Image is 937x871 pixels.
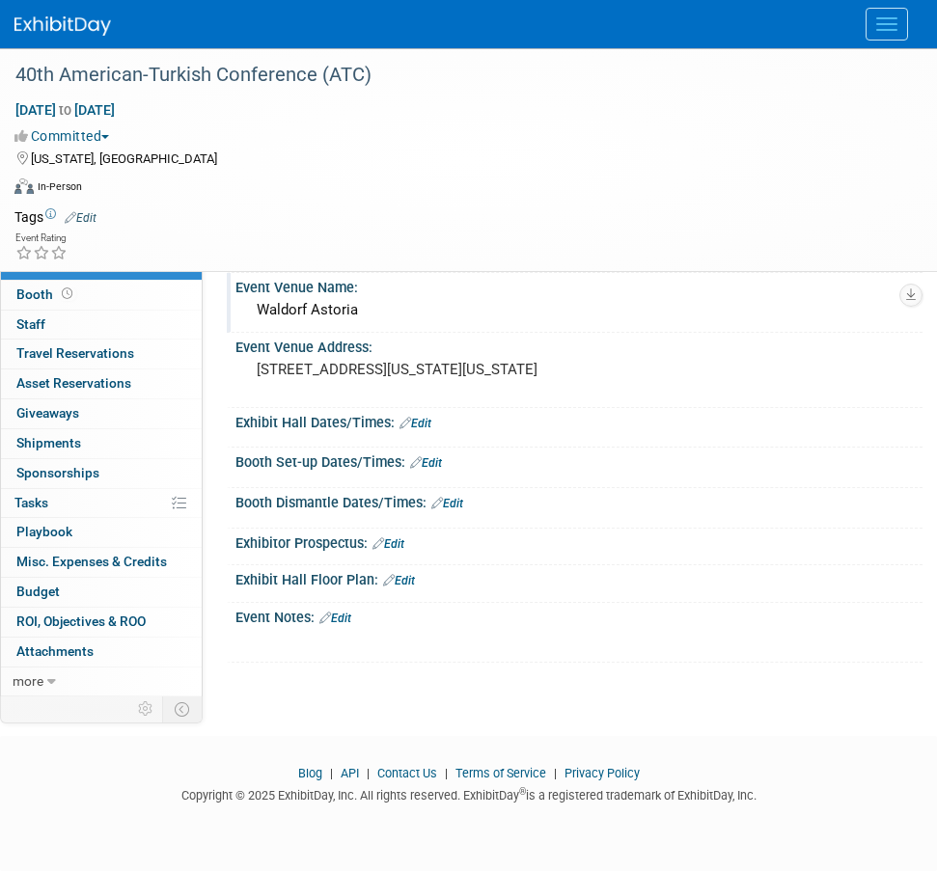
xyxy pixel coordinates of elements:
[1,399,202,428] a: Giveaways
[16,465,99,480] span: Sponsorships
[431,497,463,510] a: Edit
[13,673,43,689] span: more
[325,766,338,780] span: |
[16,286,76,302] span: Booth
[163,696,203,721] td: Toggle Event Tabs
[129,696,163,721] td: Personalize Event Tab Strip
[1,459,202,488] a: Sponsorships
[15,233,68,243] div: Event Rating
[866,8,908,41] button: Menu
[1,281,202,310] a: Booth
[16,524,72,539] span: Playbook
[519,786,526,797] sup: ®
[9,58,898,93] div: 40th American-Turkish Conference (ATC)
[410,456,442,470] a: Edit
[1,608,202,637] a: ROI, Objectives & ROO
[235,529,923,554] div: Exhibitor Prospectus:
[298,766,322,780] a: Blog
[1,369,202,398] a: Asset Reservations
[16,316,45,332] span: Staff
[400,417,431,430] a: Edit
[14,176,913,204] div: Event Format
[549,766,562,780] span: |
[14,178,34,194] img: Format-Inperson.png
[372,537,404,551] a: Edit
[14,207,96,227] td: Tags
[341,766,359,780] a: API
[383,574,415,587] a: Edit
[235,565,923,590] div: Exhibit Hall Floor Plan:
[1,489,202,518] a: Tasks
[16,405,79,421] span: Giveaways
[235,408,923,433] div: Exhibit Hall Dates/Times:
[65,211,96,225] a: Edit
[440,766,453,780] span: |
[16,345,134,361] span: Travel Reservations
[14,16,111,36] img: ExhibitDay
[1,311,202,340] a: Staff
[1,340,202,368] a: Travel Reservations
[16,554,167,569] span: Misc. Expenses & Credits
[31,151,217,166] span: [US_STATE], [GEOGRAPHIC_DATA]
[58,286,76,301] span: Booth not reserved yet
[56,102,74,118] span: to
[235,448,923,473] div: Booth Set-up Dates/Times:
[1,667,202,696] a: more
[257,361,901,378] pre: [STREET_ADDRESS][US_STATE][US_STATE]
[37,179,82,194] div: In-Person
[455,766,546,780] a: Terms of Service
[250,295,908,325] div: Waldorf Astoria
[1,548,202,577] a: Misc. Expenses & Credits
[377,766,437,780] a: Contact Us
[362,766,374,780] span: |
[1,638,202,667] a: Attachments
[565,766,640,780] a: Privacy Policy
[16,584,60,599] span: Budget
[319,612,351,625] a: Edit
[1,518,202,547] a: Playbook
[1,578,202,607] a: Budget
[16,613,146,629] span: ROI, Objectives & ROO
[14,101,116,119] span: [DATE] [DATE]
[14,782,923,804] div: Copyright © 2025 ExhibitDay, Inc. All rights reserved. ExhibitDay is a registered trademark of Ex...
[235,603,923,628] div: Event Notes:
[235,333,923,357] div: Event Venue Address:
[14,126,117,146] button: Committed
[16,375,131,391] span: Asset Reservations
[1,429,202,458] a: Shipments
[14,495,48,510] span: Tasks
[16,435,81,450] span: Shipments
[235,273,923,297] div: Event Venue Name:
[235,488,923,513] div: Booth Dismantle Dates/Times:
[16,643,94,659] span: Attachments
